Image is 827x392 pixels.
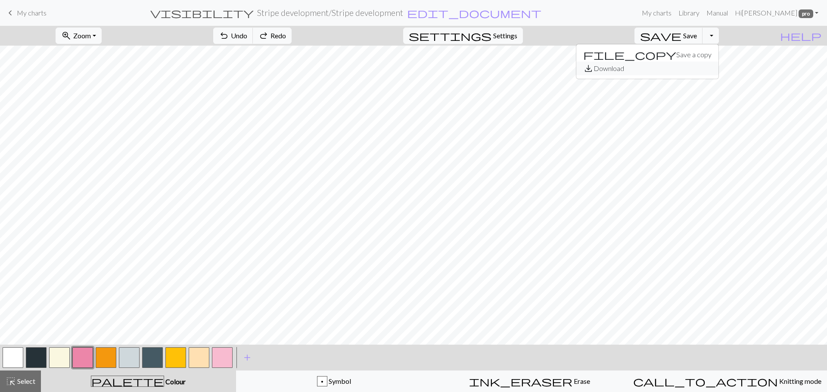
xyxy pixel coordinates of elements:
[583,49,676,61] span: file_copy
[6,375,16,387] span: highlight_alt
[572,377,590,385] span: Erase
[633,375,778,387] span: call_to_action
[5,7,16,19] span: keyboard_arrow_left
[432,370,628,392] button: Erase
[683,31,697,40] span: Save
[317,377,327,387] div: p
[253,28,292,44] button: Redo
[213,28,253,44] button: Undo
[231,31,247,40] span: Undo
[469,375,572,387] span: ink_eraser
[780,30,821,42] span: help
[409,30,491,42] span: settings
[576,48,718,62] button: Save a copy
[257,8,403,18] h2: Stripe development / Stripe development
[56,28,102,44] button: Zoom
[150,7,254,19] span: visibility
[409,31,491,41] i: Settings
[799,9,813,18] span: pro
[258,30,269,42] span: redo
[703,4,731,22] a: Manual
[164,377,186,386] span: Colour
[5,6,47,20] a: My charts
[634,28,703,44] button: Save
[583,62,594,74] span: save_alt
[675,4,703,22] a: Library
[73,31,91,40] span: Zoom
[242,352,252,364] span: add
[16,377,35,385] span: Select
[628,370,827,392] button: Knitting mode
[731,4,822,22] a: Hi[PERSON_NAME] pro
[576,62,718,75] button: Download
[41,370,236,392] button: Colour
[219,30,229,42] span: undo
[270,31,286,40] span: Redo
[778,377,821,385] span: Knitting mode
[403,28,523,44] button: SettingsSettings
[638,4,675,22] a: My charts
[407,7,541,19] span: edit_document
[327,377,351,385] span: Symbol
[640,30,681,42] span: save
[493,31,517,41] span: Settings
[61,30,72,42] span: zoom_in
[236,370,432,392] button: p Symbol
[91,375,164,387] span: palette
[17,9,47,17] span: My charts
